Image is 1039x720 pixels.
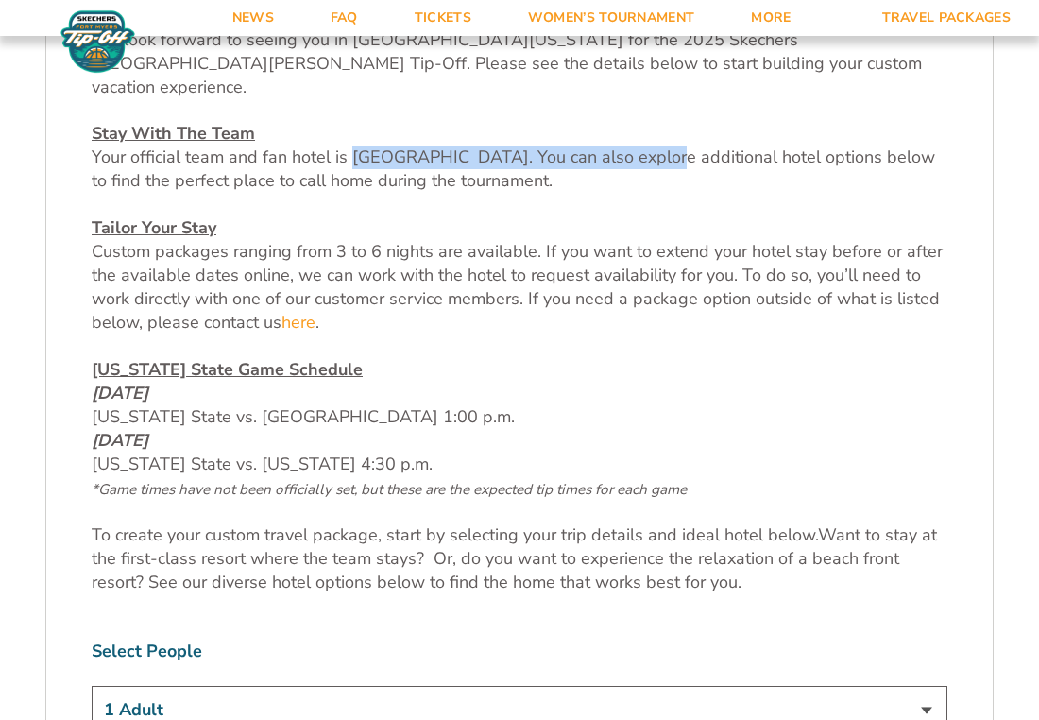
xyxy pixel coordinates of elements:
[92,122,255,145] u: Stay With The Team
[57,9,139,74] img: Fort Myers Tip-Off
[92,429,148,452] em: [DATE]
[92,480,687,499] span: *Game times have not been officially set, but these are the expected tip times for each game
[92,523,947,595] p: Want to stay at the first-class resort where the team stays? Or, do you want to experience the re...
[92,240,943,334] span: Custom packages ranging from 3 to 6 nights are available. If you want to extend your hotel stay b...
[92,216,216,239] u: Tailor Your Stay
[92,523,818,546] span: To create your custom travel package, start by selecting your trip details and ideal hotel below.
[92,146,935,192] span: Your official team and fan hotel is [GEOGRAPHIC_DATA]. You can also explore additional hotel opti...
[92,640,947,663] label: Select People
[92,28,947,100] p: We look forward to seeing you in [GEOGRAPHIC_DATA][US_STATE] for the 2025 Skechers [GEOGRAPHIC_DA...
[92,382,148,404] em: [DATE]
[92,382,687,500] span: [US_STATE] State vs. [GEOGRAPHIC_DATA] 1:00 p.m. [US_STATE] State vs. [US_STATE] 4:30 p.m.
[92,358,363,381] span: [US_STATE] State Game Schedule
[315,311,319,334] span: .
[281,311,315,334] a: here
